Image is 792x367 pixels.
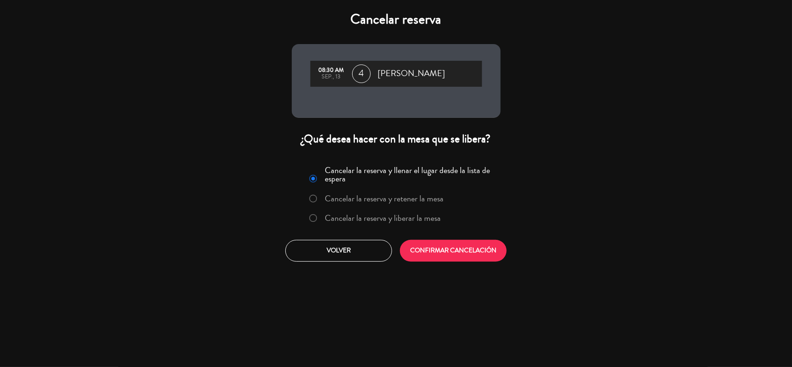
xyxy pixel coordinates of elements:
span: [PERSON_NAME] [378,67,445,81]
label: Cancelar la reserva y liberar la mesa [325,214,441,222]
div: ¿Qué desea hacer con la mesa que se libera? [292,132,501,146]
button: CONFIRMAR CANCELACIÓN [400,240,507,262]
label: Cancelar la reserva y llenar el lugar desde la lista de espera [325,166,495,183]
button: Volver [285,240,392,262]
div: sep., 13 [315,74,348,80]
div: 08:30 AM [315,67,348,74]
span: 4 [352,64,371,83]
label: Cancelar la reserva y retener la mesa [325,194,444,203]
h4: Cancelar reserva [292,11,501,28]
